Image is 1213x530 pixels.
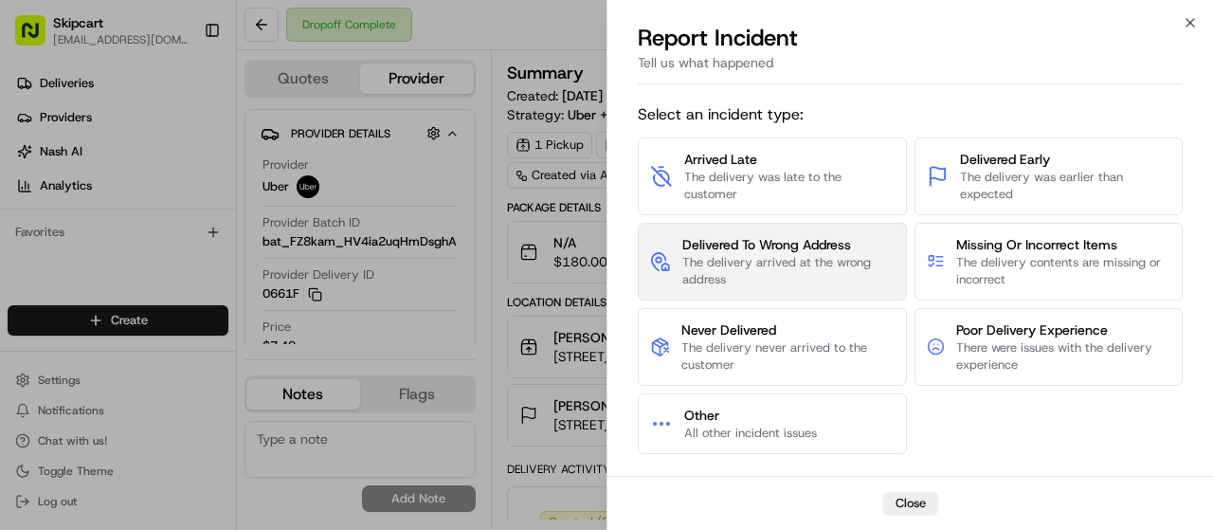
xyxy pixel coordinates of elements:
button: Start new chat [322,187,345,210]
span: [PERSON_NAME] [59,294,154,309]
span: The delivery was late to the customer [684,169,895,203]
div: 💻 [160,375,175,390]
span: Other [684,406,817,425]
button: Arrived LateThe delivery was late to the customer [638,137,907,215]
button: See all [294,243,345,265]
img: 1736555255976-a54dd68f-1ca7-489b-9aae-adbdc363a1c4 [19,181,53,215]
div: We're available if you need us! [85,200,261,215]
button: Delivered To Wrong AddressThe delivery arrived at the wrong address [638,223,907,301]
span: • [157,294,164,309]
span: Arrived Late [684,150,895,169]
div: Tell us what happened [638,53,1183,84]
a: 💻API Documentation [153,365,312,399]
span: All other incident issues [684,425,817,442]
button: Poor Delivery ExperienceThere were issues with the delivery experience [914,308,1184,386]
p: Report Incident [638,23,798,53]
div: Start new chat [85,181,311,200]
button: OtherAll other incident issues [638,393,907,454]
span: Delivered Early [960,150,1170,169]
span: There were issues with the delivery experience [956,339,1170,374]
span: 3:01 PM [168,294,213,309]
span: The delivery contents are missing or incorrect [956,254,1170,288]
span: Missing Or Incorrect Items [956,235,1170,254]
a: Powered byPylon [134,389,229,404]
a: 📗Knowledge Base [11,365,153,399]
span: Select an incident type: [638,103,1183,126]
button: Delivered EarlyThe delivery was earlier than expected [914,137,1184,215]
div: Past conversations [19,247,127,262]
button: Close [883,492,938,515]
button: Missing Or Incorrect ItemsThe delivery contents are missing or incorrect [914,223,1184,301]
span: The delivery arrived at the wrong address [682,254,895,288]
span: Never Delivered [681,320,894,339]
span: The delivery was earlier than expected [960,169,1170,203]
span: Delivered To Wrong Address [682,235,895,254]
span: API Documentation [179,373,304,392]
span: Pylon [189,390,229,404]
img: Kia Alborz [19,276,49,306]
img: Nash [19,19,57,57]
span: The delivery never arrived to the customer [681,339,894,374]
span: Knowledge Base [38,373,145,392]
button: Never DeliveredThe delivery never arrived to the customer [638,308,907,386]
input: Clear [49,122,313,142]
span: Poor Delivery Experience [956,320,1170,339]
img: 8571987876998_91fb9ceb93ad5c398215_72.jpg [40,181,74,215]
div: 📗 [19,375,34,390]
p: Welcome 👋 [19,76,345,106]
